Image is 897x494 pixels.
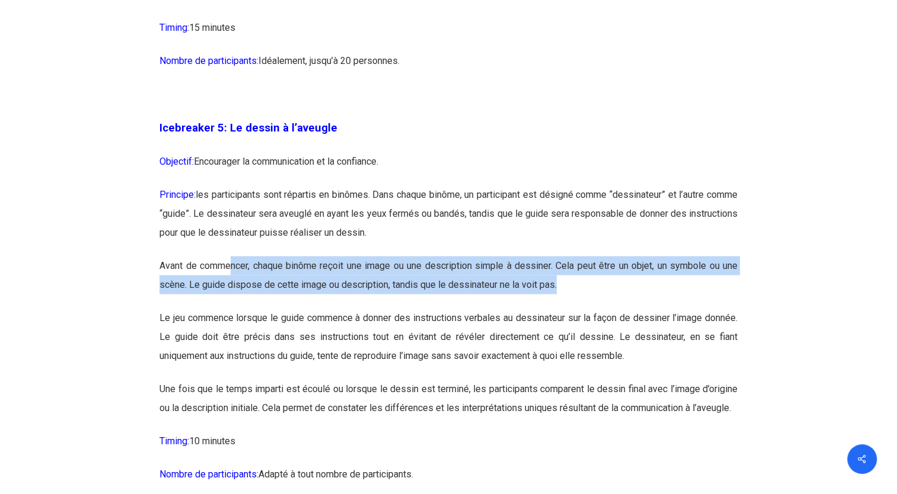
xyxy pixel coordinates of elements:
p: Encourager la communication et la confiance. [159,152,738,185]
p: Avant de commencer, chaque binôme reçoit une image ou une description simple à dessiner. Cela peu... [159,256,738,308]
p: les participants sont répartis en binômes. Dans chaque binôme, un participant est désigné comme “... [159,185,738,256]
span: Nombre de participants: [159,55,258,66]
p: Idéalement, jusqu’à 20 personnes. [159,52,738,85]
span: Timing: [159,22,189,33]
span: Timing: [159,435,189,446]
span: Nombre de participants: [159,468,258,479]
p: Le jeu commence lorsque le guide commence à donner des instructions verbales au dessinateur sur l... [159,308,738,379]
span: Icebreaker 5: Le dessin à l’aveugle [159,121,337,134]
span: Objectif: [159,155,194,166]
p: 15 minutes [159,18,738,52]
span: Principe: [159,188,196,200]
p: Une fois que le temps imparti est écoulé ou lorsque le dessin est terminé, les participants compa... [159,379,738,431]
p: 10 minutes [159,431,738,464]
